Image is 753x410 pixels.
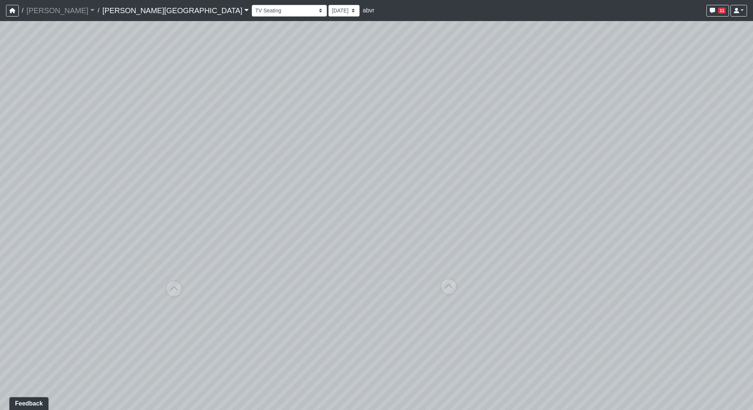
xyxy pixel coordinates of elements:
a: [PERSON_NAME][GEOGRAPHIC_DATA] [102,3,249,18]
a: [PERSON_NAME] [26,3,95,18]
button: 11 [706,5,729,17]
span: / [95,3,102,18]
span: / [19,3,26,18]
iframe: Ybug feedback widget [6,395,50,410]
span: 11 [718,8,726,14]
span: abvr [363,7,374,14]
